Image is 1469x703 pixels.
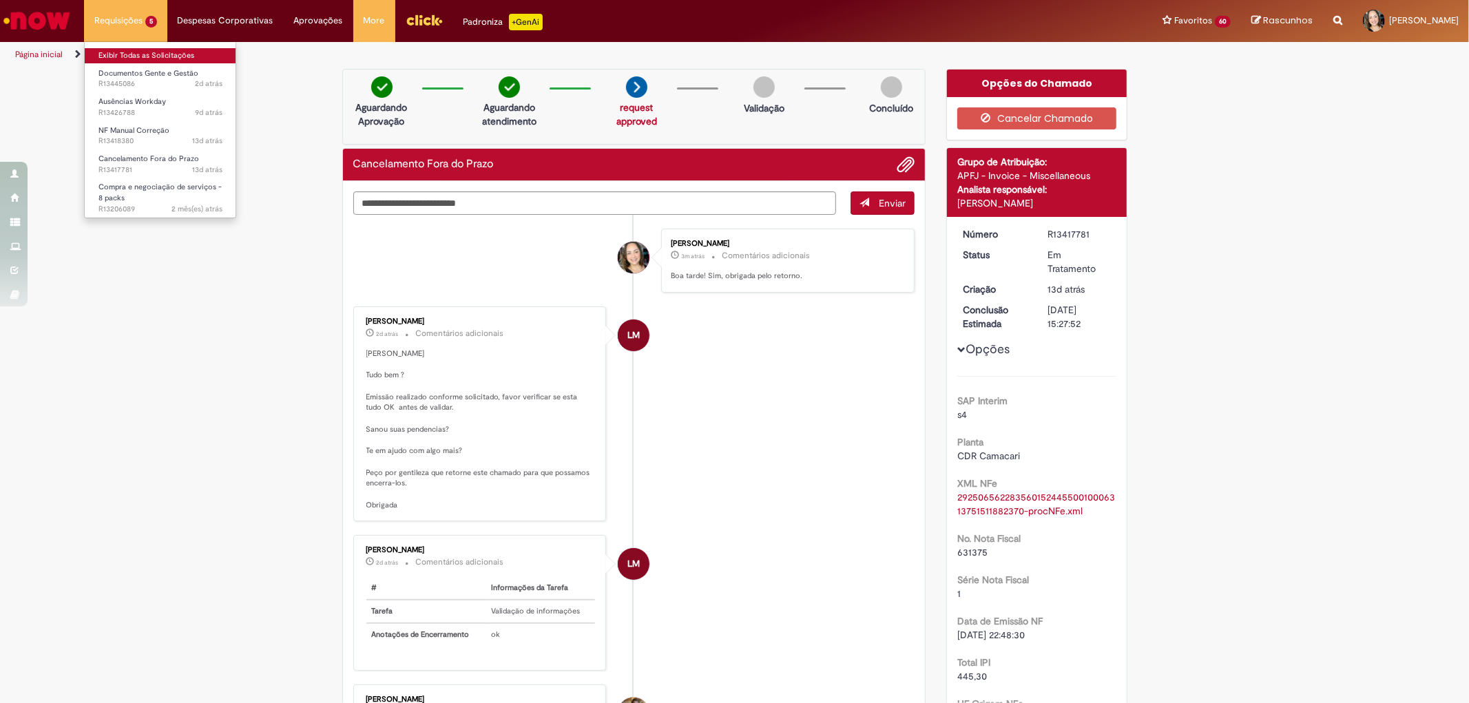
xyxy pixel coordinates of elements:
span: Compra e negociação de serviços - 8 packs [98,182,222,203]
p: Boa tarde! Sim, obrigada pelo retorno. [671,271,900,282]
dt: Status [952,248,1037,262]
a: Aberto R13445086 : Documentos Gente e Gestão [85,66,236,92]
span: Ausências Workday [98,96,166,107]
ul: Requisições [84,41,236,218]
span: 60 [1215,16,1231,28]
span: 13d atrás [192,136,222,146]
button: Cancelar Chamado [957,107,1116,129]
img: img-circle-grey.png [881,76,902,98]
span: R13206089 [98,204,222,215]
span: R13426788 [98,107,222,118]
a: Aberto R13206089 : Compra e negociação de serviços - 8 packs [85,180,236,209]
div: [PERSON_NAME] [366,317,596,326]
span: R13418380 [98,136,222,147]
span: 2d atrás [377,330,399,338]
span: 13d atrás [192,165,222,175]
a: Download de 29250656228356015244550010006313751511882370-procNFe.xml [957,491,1115,517]
time: 25/08/2025 14:12:28 [377,558,399,567]
td: Validação de informações [486,600,595,623]
span: More [364,14,385,28]
span: 13d atrás [1048,283,1085,295]
div: [DATE] 15:27:52 [1048,303,1112,330]
div: Em Tratamento [1048,248,1112,275]
time: 23/06/2025 11:41:59 [171,204,222,214]
time: 25/08/2025 14:13:01 [377,330,399,338]
a: Aberto R13418380 : NF Manual Correção [85,123,236,149]
time: 25/08/2025 15:42:59 [195,78,222,89]
div: R13417781 [1048,227,1112,241]
dt: Criação [952,282,1037,296]
span: NF Manual Correção [98,125,169,136]
a: request approved [616,101,657,127]
b: Total IPI [957,656,990,669]
p: Validação [744,101,784,115]
img: arrow-next.png [626,76,647,98]
div: Luciana Mauruto [618,319,649,351]
span: CDR Camacari [957,450,1020,462]
span: 3m atrás [681,252,705,260]
p: [PERSON_NAME] Tudo bem ? Emissão realizado conforme solicitado, favor verificar se esta tudo OK a... [366,348,596,511]
span: LM [627,547,640,580]
p: Aguardando Aprovação [348,101,415,128]
a: Exibir Todas as Solicitações [85,48,236,63]
b: Planta [957,436,983,448]
time: 19/08/2025 08:13:22 [195,107,222,118]
span: Rascunhos [1263,14,1313,27]
b: XML NFe [957,477,997,490]
span: R13445086 [98,78,222,90]
time: 14/08/2025 15:50:14 [192,136,222,146]
img: img-circle-grey.png [753,76,775,98]
th: # [366,577,486,600]
div: Padroniza [463,14,543,30]
span: 9d atrás [195,107,222,118]
h2: Cancelamento Fora do Prazo Histórico de tíquete [353,158,494,171]
div: [PERSON_NAME] [671,240,900,248]
span: Cancelamento Fora do Prazo [98,154,199,164]
a: Rascunhos [1251,14,1313,28]
span: 5 [145,16,157,28]
span: Favoritos [1174,14,1212,28]
span: Documentos Gente e Gestão [98,68,198,78]
img: ServiceNow [1,7,72,34]
img: click_logo_yellow_360x200.png [406,10,443,30]
div: APFJ - Invoice - Miscellaneous [957,169,1116,182]
div: [PERSON_NAME] [366,546,596,554]
dt: Conclusão Estimada [952,303,1037,330]
small: Comentários adicionais [722,250,810,262]
a: Aberto R13417781 : Cancelamento Fora do Prazo [85,151,236,177]
div: 14/08/2025 14:06:13 [1048,282,1112,296]
a: Página inicial [15,49,63,60]
b: SAP Interim [957,395,1008,407]
small: Comentários adicionais [416,328,504,339]
span: 1 [957,587,961,600]
span: Despesas Corporativas [178,14,273,28]
p: +GenAi [509,14,543,30]
span: 445,30 [957,670,987,682]
dt: Número [952,227,1037,241]
img: check-circle-green.png [371,76,393,98]
a: Aberto R13426788 : Ausências Workday [85,94,236,120]
span: Aprovações [294,14,343,28]
div: Luciana Mauruto [618,548,649,580]
div: Grupo de Atribuição: [957,155,1116,169]
span: 2d atrás [195,78,222,89]
th: Tarefa [366,600,486,623]
span: s4 [957,408,967,421]
span: LM [627,319,640,352]
div: Opções do Chamado [947,70,1127,97]
time: 14/08/2025 14:06:13 [1048,283,1085,295]
span: [PERSON_NAME] [1389,14,1459,26]
span: [DATE] 22:48:30 [957,629,1025,641]
textarea: Digite sua mensagem aqui... [353,191,837,215]
div: Fabiana Raimundo De Carvalho [618,242,649,273]
th: Informações da Tarefa [486,577,595,600]
time: 14/08/2025 14:06:14 [192,165,222,175]
small: Comentários adicionais [416,556,504,568]
span: 2d atrás [377,558,399,567]
button: Enviar [851,191,915,215]
span: R13417781 [98,165,222,176]
td: ok [486,623,595,646]
span: Enviar [879,197,906,209]
img: check-circle-green.png [499,76,520,98]
p: Aguardando atendimento [476,101,543,128]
